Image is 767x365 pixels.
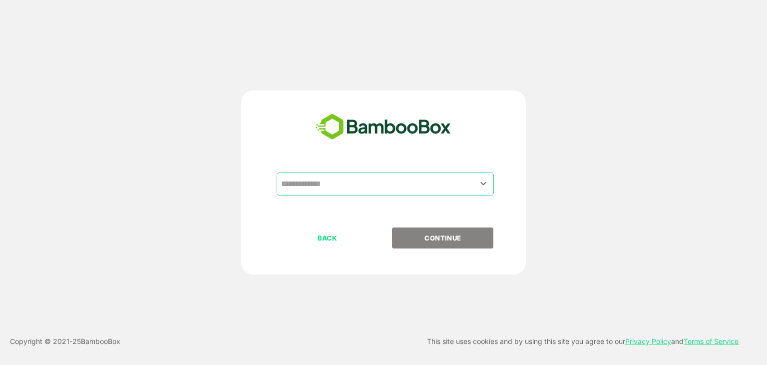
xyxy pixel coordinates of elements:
button: CONTINUE [392,227,493,248]
a: Terms of Service [684,337,739,345]
button: Open [477,177,490,190]
p: BACK [278,232,378,243]
p: This site uses cookies and by using this site you agree to our and [427,335,739,347]
a: Privacy Policy [625,337,671,345]
button: BACK [277,227,378,248]
img: bamboobox [310,110,456,143]
p: Copyright © 2021- 25 BambooBox [10,335,120,347]
p: CONTINUE [393,232,493,243]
